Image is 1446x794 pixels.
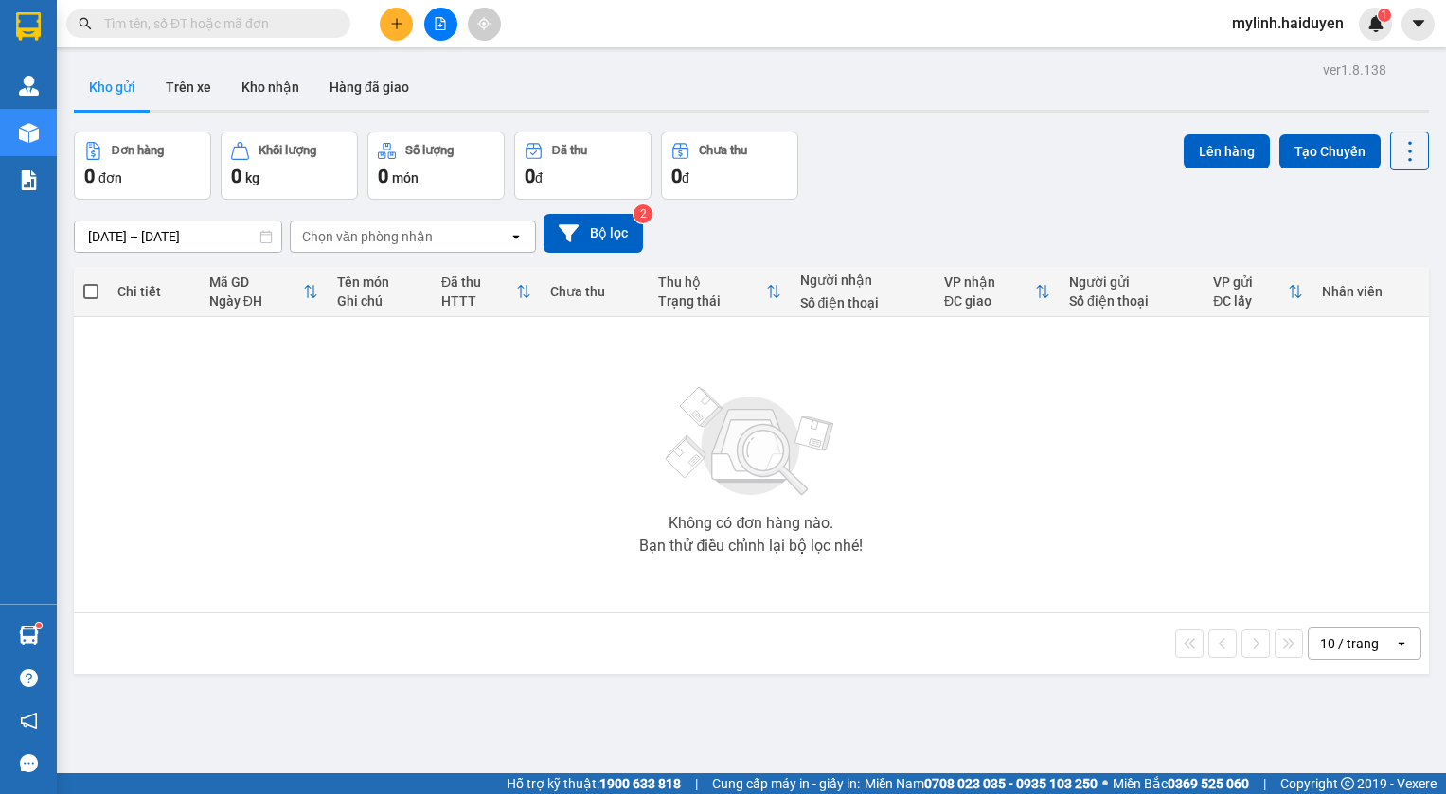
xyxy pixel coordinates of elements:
[209,293,303,309] div: Ngày ĐH
[544,214,643,253] button: Bộ lọc
[380,8,413,41] button: plus
[525,165,535,187] span: 0
[19,76,39,96] img: warehouse-icon
[405,144,454,157] div: Số lượng
[1322,284,1419,299] div: Nhân viên
[259,144,316,157] div: Khối lượng
[36,623,42,628] sup: 1
[441,274,516,290] div: Đã thu
[634,204,652,223] sup: 2
[117,284,190,299] div: Chi tiết
[1213,293,1287,309] div: ĐC lấy
[337,293,422,309] div: Ghi chú
[924,776,1098,791] strong: 0708 023 035 - 0935 103 250
[19,123,39,143] img: warehouse-icon
[1378,9,1391,22] sup: 1
[245,170,259,185] span: kg
[1113,773,1249,794] span: Miền Bắc
[1184,134,1270,168] button: Lên hàng
[671,165,682,187] span: 0
[682,170,689,185] span: đ
[800,273,925,288] div: Người nhận
[1401,8,1435,41] button: caret-down
[656,376,846,508] img: svg+xml;base64,PHN2ZyBjbGFzcz0ibGlzdC1wbHVnX19zdmciIHhtbG5zPSJodHRwOi8vd3d3LnczLm9yZy8yMDAwL3N2Zy...
[1279,134,1381,168] button: Tạo Chuyến
[649,267,791,317] th: Toggle SortBy
[392,170,419,185] span: món
[712,773,860,794] span: Cung cấp máy in - giấy in:
[221,132,358,200] button: Khối lượng0kg
[74,132,211,200] button: Đơn hàng0đơn
[79,17,92,30] span: search
[1069,293,1194,309] div: Số điện thoại
[1217,11,1359,35] span: mylinh.haiduyen
[514,132,652,200] button: Đã thu0đ
[1320,634,1379,653] div: 10 / trang
[477,17,491,30] span: aim
[231,165,241,187] span: 0
[658,293,766,309] div: Trạng thái
[535,170,543,185] span: đ
[1168,776,1249,791] strong: 0369 525 060
[226,64,314,110] button: Kho nhận
[1381,9,1387,22] span: 1
[1263,773,1266,794] span: |
[16,12,41,41] img: logo-vxr
[367,132,505,200] button: Số lượng0món
[550,284,639,299] div: Chưa thu
[468,8,501,41] button: aim
[1213,274,1287,290] div: VP gửi
[441,293,516,309] div: HTTT
[20,712,38,730] span: notification
[112,144,164,157] div: Đơn hàng
[1367,15,1384,32] img: icon-new-feature
[20,754,38,772] span: message
[424,8,457,41] button: file-add
[639,538,863,554] div: Bạn thử điều chỉnh lại bộ lọc nhé!
[1410,15,1427,32] span: caret-down
[209,274,303,290] div: Mã GD
[699,144,747,157] div: Chưa thu
[75,221,281,252] input: Select a date range.
[151,64,226,110] button: Trên xe
[378,165,388,187] span: 0
[1069,274,1194,290] div: Người gửi
[552,144,587,157] div: Đã thu
[695,773,698,794] span: |
[944,293,1035,309] div: ĐC giao
[98,170,122,185] span: đơn
[1204,267,1312,317] th: Toggle SortBy
[507,773,681,794] span: Hỗ trợ kỹ thuật:
[669,516,833,531] div: Không có đơn hàng nào.
[19,626,39,645] img: warehouse-icon
[658,274,766,290] div: Thu hộ
[337,274,422,290] div: Tên món
[509,229,524,244] svg: open
[104,13,328,34] input: Tìm tên, số ĐT hoặc mã đơn
[19,170,39,190] img: solution-icon
[1341,777,1354,790] span: copyright
[1394,636,1409,651] svg: open
[432,267,541,317] th: Toggle SortBy
[865,773,1098,794] span: Miền Nam
[800,295,925,310] div: Số điện thoại
[74,64,151,110] button: Kho gửi
[20,669,38,687] span: question-circle
[661,132,798,200] button: Chưa thu0đ
[200,267,328,317] th: Toggle SortBy
[944,274,1035,290] div: VP nhận
[302,227,433,246] div: Chọn văn phòng nhận
[599,776,681,791] strong: 1900 633 818
[390,17,403,30] span: plus
[84,165,95,187] span: 0
[434,17,447,30] span: file-add
[935,267,1060,317] th: Toggle SortBy
[1102,780,1108,787] span: ⚪️
[1323,60,1386,80] div: ver 1.8.138
[314,64,424,110] button: Hàng đã giao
